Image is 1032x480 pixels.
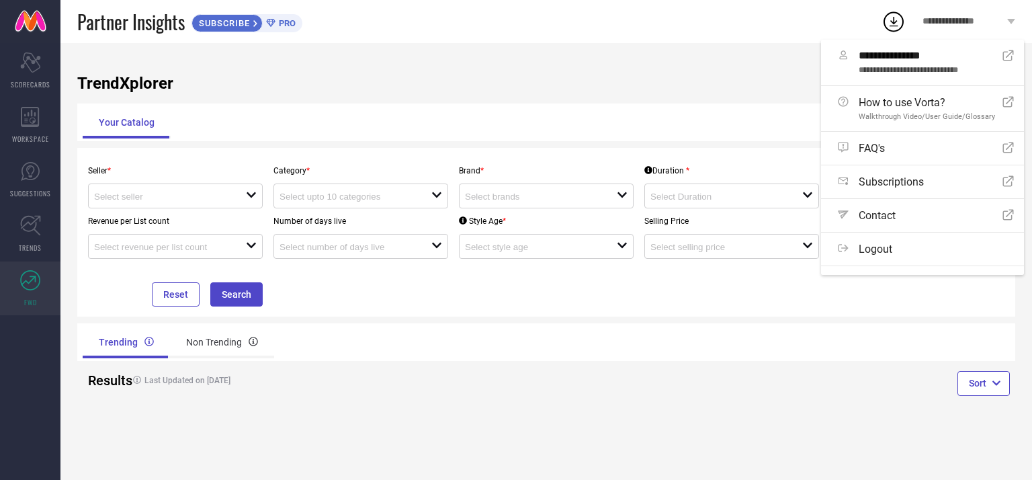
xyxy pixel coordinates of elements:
input: Select upto 10 categories [279,192,416,202]
div: Your Catalog [83,106,171,138]
p: Revenue per List count [88,216,263,226]
input: Select style age [465,242,601,252]
div: Duration [644,166,689,175]
h1: TrendXplorer [77,74,1015,93]
input: Select selling price [650,242,787,252]
a: SUBSCRIBEPRO [191,11,302,32]
p: Brand [459,166,634,175]
p: Seller [88,166,263,175]
div: Non Trending [170,326,274,358]
p: Category [273,166,448,175]
input: Select revenue per list count [94,242,230,252]
span: How to use Vorta? [859,96,995,109]
span: PRO [275,18,296,28]
p: Number of days live [273,216,448,226]
span: SCORECARDS [11,79,50,89]
span: Contact [859,209,896,222]
input: Select seller [94,192,230,202]
input: Select number of days live [279,242,416,252]
input: Select Duration [650,192,787,202]
span: Walkthrough Video/User Guide/Glossary [859,112,995,121]
button: Sort [957,371,1010,395]
span: Logout [859,243,892,255]
div: Open download list [881,9,906,34]
a: Subscriptions [821,165,1024,198]
span: FAQ's [859,142,885,155]
span: Partner Insights [77,8,185,36]
div: Trending [83,326,170,358]
button: Reset [152,282,200,307]
h4: Last Updated on [DATE] [126,376,497,385]
span: WORKSPACE [12,134,49,144]
input: Select brands [465,192,601,202]
h2: Results [88,372,116,389]
a: Contact [821,199,1024,232]
a: FAQ's [821,132,1024,165]
div: Style Age [459,216,506,226]
span: SUBSCRIBE [192,18,253,28]
a: How to use Vorta?Walkthrough Video/User Guide/Glossary [821,86,1024,131]
span: SUGGESTIONS [10,188,51,198]
p: Selling Price [644,216,819,226]
button: Search [210,282,263,307]
span: FWD [24,297,37,307]
span: Subscriptions [859,175,924,188]
span: TRENDS [19,243,42,253]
